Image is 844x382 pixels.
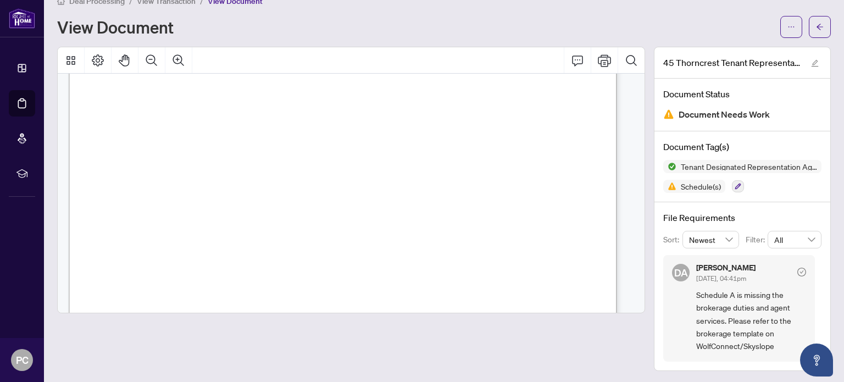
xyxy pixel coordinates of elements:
[16,352,29,368] span: PC
[787,23,795,31] span: ellipsis
[797,268,806,276] span: check-circle
[9,8,35,29] img: logo
[696,264,756,272] h5: [PERSON_NAME]
[674,265,688,280] span: DA
[676,182,725,190] span: Schedule(s)
[696,289,806,353] span: Schedule A is missing the brokerage duties and agent services. Please refer to the brokerage temp...
[696,274,746,283] span: [DATE], 04:41pm
[689,231,733,248] span: Newest
[663,180,676,193] img: Status Icon
[816,23,824,31] span: arrow-left
[800,344,833,377] button: Open asap
[676,163,821,170] span: Tenant Designated Representation Agreement
[746,234,768,246] p: Filter:
[663,140,821,153] h4: Document Tag(s)
[811,59,819,67] span: edit
[774,231,815,248] span: All
[679,107,770,122] span: Document Needs Work
[663,56,801,69] span: 45 Thorncrest Tenant Representation.pdf
[663,109,674,120] img: Document Status
[663,234,682,246] p: Sort:
[57,18,174,36] h1: View Document
[663,87,821,101] h4: Document Status
[663,211,821,224] h4: File Requirements
[663,160,676,173] img: Status Icon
